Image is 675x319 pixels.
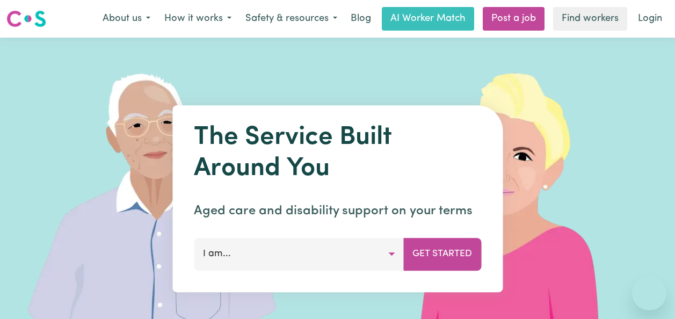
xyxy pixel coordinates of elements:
button: About us [96,8,157,30]
a: Find workers [553,7,627,31]
button: Safety & resources [238,8,344,30]
iframe: Button to launch messaging window [632,276,666,310]
a: Post a job [483,7,545,31]
p: Aged care and disability support on your terms [194,201,481,221]
a: Login [632,7,669,31]
h1: The Service Built Around You [194,122,481,184]
button: I am... [194,238,404,270]
button: How it works [157,8,238,30]
a: Careseekers logo [6,6,46,31]
a: Blog [344,7,378,31]
img: Careseekers logo [6,9,46,28]
button: Get Started [403,238,481,270]
a: AI Worker Match [382,7,474,31]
